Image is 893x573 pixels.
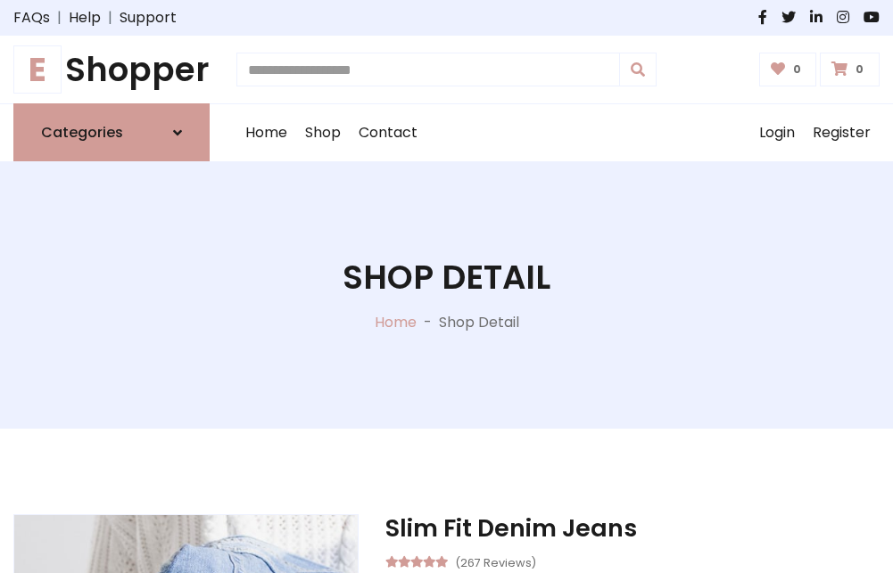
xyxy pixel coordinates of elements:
[759,53,817,86] a: 0
[820,53,880,86] a: 0
[50,7,69,29] span: |
[101,7,120,29] span: |
[375,312,417,332] a: Home
[236,104,296,161] a: Home
[750,104,804,161] a: Login
[13,45,62,94] span: E
[789,61,806,78] span: 0
[343,258,550,297] h1: Shop Detail
[13,7,50,29] a: FAQs
[385,514,880,543] h3: Slim Fit Denim Jeans
[41,124,123,141] h6: Categories
[296,104,350,161] a: Shop
[13,50,210,89] a: EShopper
[120,7,177,29] a: Support
[455,551,536,572] small: (267 Reviews)
[69,7,101,29] a: Help
[804,104,880,161] a: Register
[13,103,210,161] a: Categories
[13,50,210,89] h1: Shopper
[417,312,439,333] p: -
[350,104,426,161] a: Contact
[439,312,519,333] p: Shop Detail
[851,61,868,78] span: 0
